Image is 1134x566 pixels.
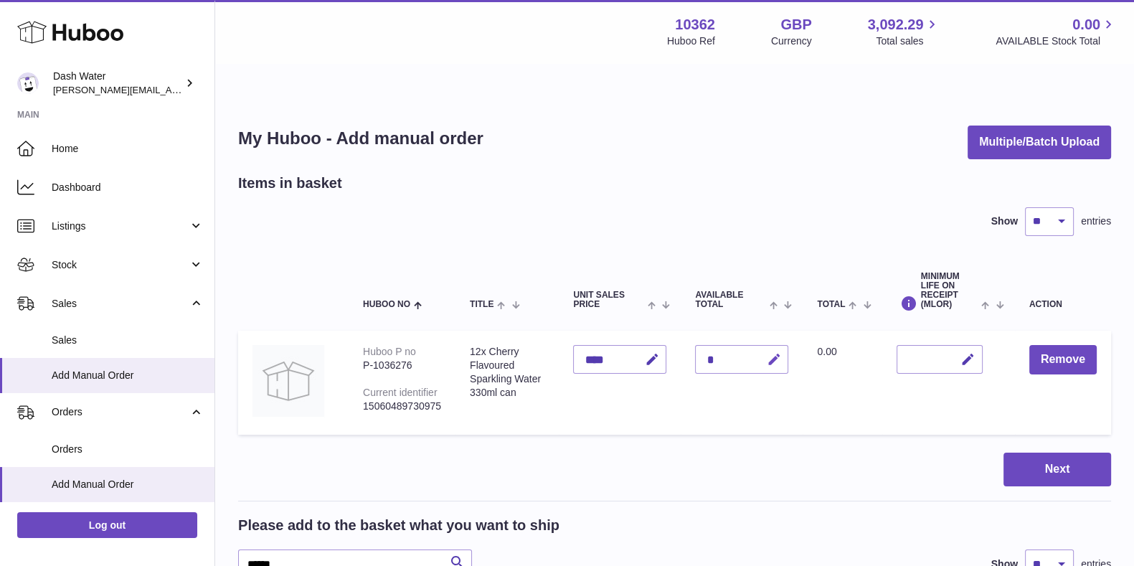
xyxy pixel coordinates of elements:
button: Remove [1029,345,1097,374]
span: Stock [52,258,189,272]
div: Huboo P no [363,346,416,357]
span: Add Manual Order [52,478,204,491]
span: Title [470,300,493,309]
div: Current identifier [363,387,438,398]
button: Multiple/Batch Upload [968,126,1111,159]
span: AVAILABLE Total [695,291,766,309]
span: Unit Sales Price [573,291,644,309]
a: 3,092.29 Total sales [868,15,940,48]
img: james@dash-water.com [17,72,39,94]
span: Sales [52,297,189,311]
div: 15060489730975 [363,400,441,413]
span: Sales [52,334,204,347]
h2: Items in basket [238,174,342,193]
span: Minimum Life On Receipt (MLOR) [921,272,978,310]
span: 0.00 [1072,15,1100,34]
div: Huboo Ref [667,34,715,48]
span: Home [52,142,204,156]
span: Huboo no [363,300,410,309]
h2: Please add to the basket what you want to ship [238,516,559,535]
span: Total [817,300,845,309]
div: Action [1029,300,1097,309]
span: [PERSON_NAME][EMAIL_ADDRESS][DOMAIN_NAME] [53,84,288,95]
a: Log out [17,512,197,538]
span: 3,092.29 [868,15,924,34]
h1: My Huboo - Add manual order [238,127,483,150]
strong: GBP [780,15,811,34]
div: Currency [771,34,812,48]
span: Orders [52,443,204,456]
td: 12x Cherry Flavoured Sparkling Water 330ml can [455,331,559,435]
label: Show [991,214,1018,228]
strong: 10362 [675,15,715,34]
div: Dash Water [53,70,182,97]
span: Total sales [876,34,940,48]
span: Listings [52,220,189,233]
span: AVAILABLE Stock Total [996,34,1117,48]
button: Next [1003,453,1111,486]
span: entries [1081,214,1111,228]
a: 0.00 AVAILABLE Stock Total [996,15,1117,48]
div: P-1036276 [363,359,441,372]
span: Dashboard [52,181,204,194]
span: 0.00 [817,346,836,357]
span: Orders [52,405,189,419]
span: Add Manual Order [52,369,204,382]
img: 12x Cherry Flavoured Sparkling Water 330ml can [252,345,324,417]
